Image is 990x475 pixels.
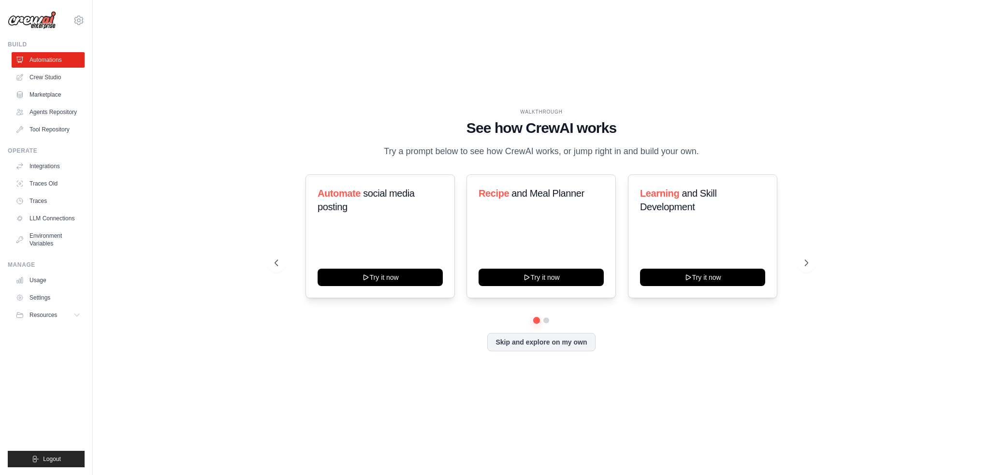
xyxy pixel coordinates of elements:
[8,41,85,48] div: Build
[275,119,808,137] h1: See how CrewAI works
[12,211,85,226] a: LLM Connections
[12,176,85,191] a: Traces Old
[640,188,679,199] span: Learning
[12,290,85,305] a: Settings
[640,269,765,286] button: Try it now
[8,451,85,467] button: Logout
[12,193,85,209] a: Traces
[8,147,85,155] div: Operate
[12,70,85,85] a: Crew Studio
[12,52,85,68] a: Automations
[318,188,361,199] span: Automate
[29,311,57,319] span: Resources
[12,273,85,288] a: Usage
[12,307,85,323] button: Resources
[275,108,808,115] div: WALKTHROUGH
[318,269,443,286] button: Try it now
[12,104,85,120] a: Agents Repository
[487,333,595,351] button: Skip and explore on my own
[479,269,604,286] button: Try it now
[318,188,415,212] span: social media posting
[43,455,61,463] span: Logout
[479,188,509,199] span: Recipe
[942,429,990,475] iframe: Chat Widget
[12,228,85,251] a: Environment Variables
[379,144,704,158] p: Try a prompt below to see how CrewAI works, or jump right in and build your own.
[12,158,85,174] a: Integrations
[8,261,85,269] div: Manage
[8,11,56,29] img: Logo
[12,87,85,102] a: Marketplace
[12,122,85,137] a: Tool Repository
[640,188,716,212] span: and Skill Development
[512,188,584,199] span: and Meal Planner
